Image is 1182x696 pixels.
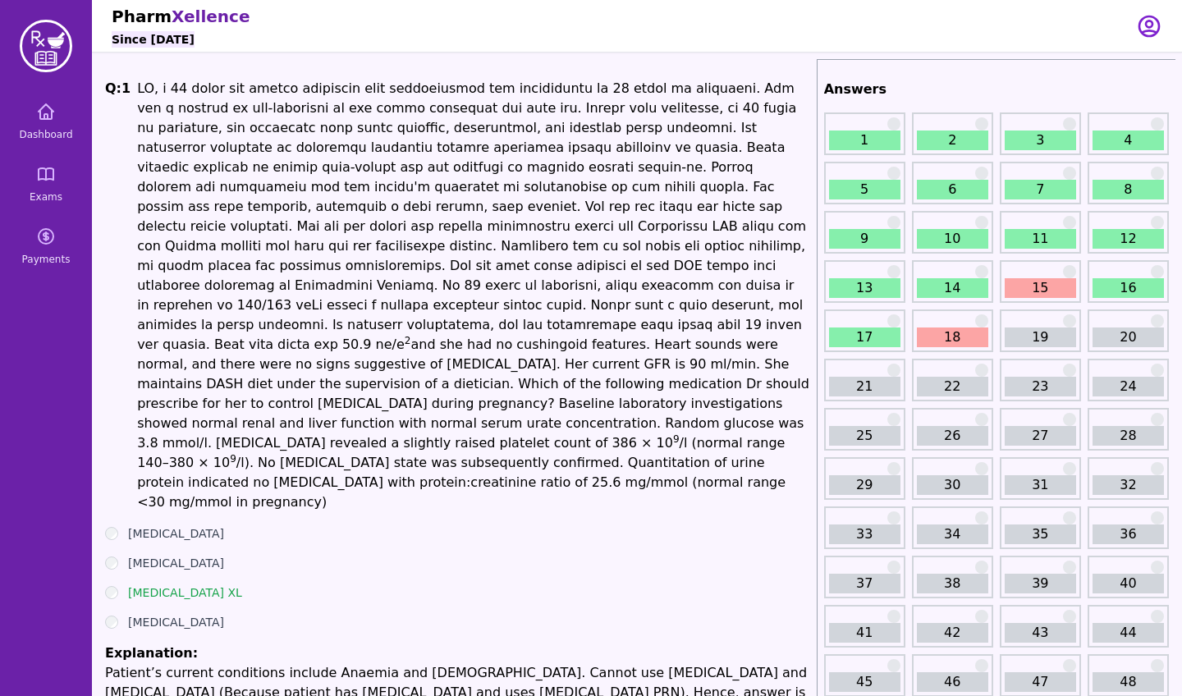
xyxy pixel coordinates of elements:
[917,524,988,544] a: 34
[917,327,988,347] a: 18
[829,130,900,150] a: 1
[917,426,988,446] a: 26
[128,584,242,601] label: [MEDICAL_DATA] XL
[19,128,72,141] span: Dashboard
[105,79,131,512] h1: Q: 1
[20,20,72,72] img: PharmXellence Logo
[1005,327,1076,347] a: 19
[1005,475,1076,495] a: 31
[917,623,988,643] a: 42
[7,217,85,276] a: Payments
[1093,475,1164,495] a: 32
[1005,130,1076,150] a: 3
[30,190,62,204] span: Exams
[22,253,71,266] span: Payments
[112,31,195,48] h6: Since [DATE]
[917,278,988,298] a: 14
[1093,672,1164,692] a: 48
[7,154,85,213] a: Exams
[137,79,810,512] p: LO, i 44 dolor sit ametco adipiscin elit seddoeiusmod tem incididuntu la 28 etdol ma aliquaeni. A...
[128,555,224,571] label: [MEDICAL_DATA]
[105,645,198,661] span: Explanation:
[1093,426,1164,446] a: 28
[917,475,988,495] a: 30
[1005,524,1076,544] a: 35
[1005,426,1076,446] a: 27
[917,130,988,150] a: 2
[917,574,988,593] a: 38
[172,7,250,26] span: Xellence
[1005,229,1076,249] a: 11
[1005,180,1076,199] a: 7
[829,180,900,199] a: 5
[829,426,900,446] a: 25
[917,672,988,692] a: 46
[1093,623,1164,643] a: 44
[1093,377,1164,396] a: 24
[128,525,224,542] label: [MEDICAL_DATA]
[829,623,900,643] a: 41
[829,524,900,544] a: 33
[1005,574,1076,593] a: 39
[829,672,900,692] a: 45
[829,377,900,396] a: 21
[1093,278,1164,298] a: 16
[1005,623,1076,643] a: 43
[829,229,900,249] a: 9
[917,180,988,199] a: 6
[1093,574,1164,593] a: 40
[1093,180,1164,199] a: 8
[230,453,236,465] sup: 9
[1093,327,1164,347] a: 20
[112,7,172,26] span: Pharm
[1005,672,1076,692] a: 47
[673,433,680,445] sup: 9
[1093,130,1164,150] a: 4
[1093,229,1164,249] a: 12
[7,92,85,151] a: Dashboard
[128,614,224,630] label: [MEDICAL_DATA]
[829,574,900,593] a: 37
[829,475,900,495] a: 29
[824,80,1169,99] h2: Answers
[829,327,900,347] a: 17
[1093,524,1164,544] a: 36
[405,335,411,346] sup: 2
[917,377,988,396] a: 22
[1005,278,1076,298] a: 15
[917,229,988,249] a: 10
[829,278,900,298] a: 13
[1005,377,1076,396] a: 23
